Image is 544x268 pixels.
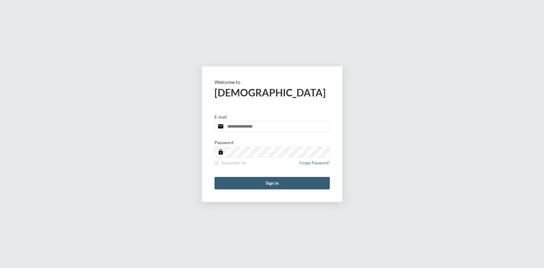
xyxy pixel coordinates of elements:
label: Remember me [214,161,246,165]
p: Welcome to [214,79,330,85]
button: Sign in [214,177,330,189]
a: Forgot Password? [300,161,330,169]
p: E-mail [214,114,227,119]
h2: [DEMOGRAPHIC_DATA] [214,86,330,99]
p: Password [214,140,233,145]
